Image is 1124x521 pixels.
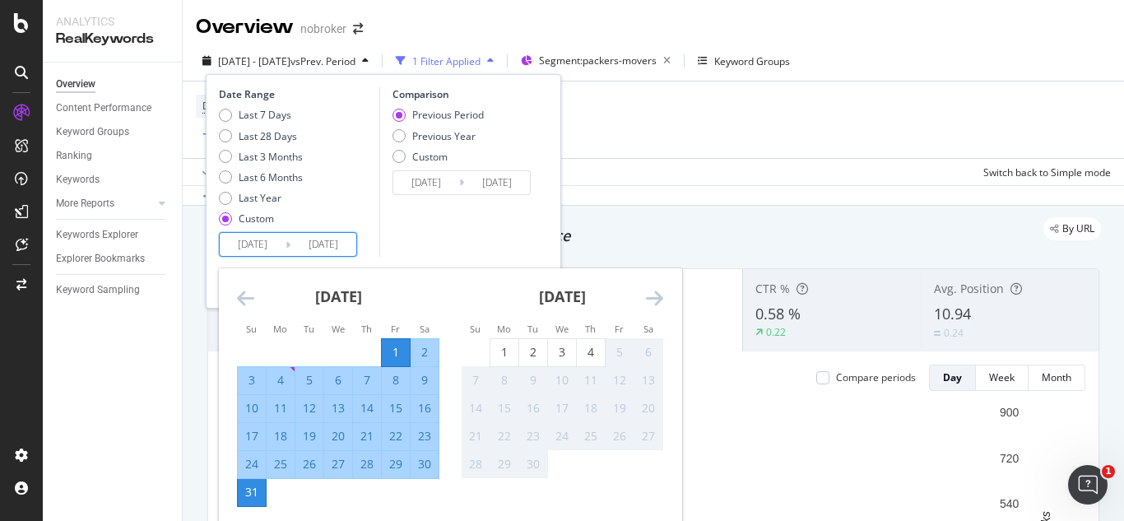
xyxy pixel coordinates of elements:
[382,428,410,444] div: 22
[392,108,484,122] div: Previous Period
[490,338,519,366] td: Choose Monday, September 1, 2025 as your check-out date. It’s available.
[324,456,352,472] div: 27
[464,171,530,194] input: End Date
[353,428,381,444] div: 21
[238,394,267,422] td: Selected. Sunday, August 10, 2025
[577,338,606,366] td: Choose Thursday, September 4, 2025 as your check-out date. It’s available.
[646,288,663,309] div: Move forward to switch to the next month.
[411,338,439,366] td: Selected. Saturday, August 2, 2025
[56,171,100,188] div: Keywords
[56,100,170,117] a: Content Performance
[1043,217,1101,240] div: legacy label
[462,456,490,472] div: 28
[412,150,448,164] div: Custom
[332,323,345,335] small: We
[519,400,547,416] div: 16
[539,53,657,67] span: Segment: packers-movers
[490,344,518,361] div: 1
[944,326,964,340] div: 0.24
[411,366,439,394] td: Selected. Saturday, August 9, 2025
[56,281,170,299] a: Keyword Sampling
[555,323,569,335] small: We
[56,226,170,244] a: Keywords Explorer
[393,171,459,194] input: Start Date
[929,365,976,391] button: Day
[295,450,324,478] td: Selected. Tuesday, August 26, 2025
[490,456,518,472] div: 29
[519,450,548,478] td: Not available. Tuesday, September 30, 2025
[577,422,606,450] td: Not available. Thursday, September 25, 2025
[490,428,518,444] div: 22
[382,394,411,422] td: Selected. Friday, August 15, 2025
[238,372,266,388] div: 3
[412,129,476,143] div: Previous Year
[295,400,323,416] div: 12
[290,54,355,68] span: vs Prev. Period
[238,428,266,444] div: 17
[300,21,346,37] div: nobroker
[219,87,375,101] div: Date Range
[462,394,490,422] td: Not available. Sunday, September 14, 2025
[56,171,170,188] a: Keywords
[267,456,295,472] div: 25
[462,372,490,388] div: 7
[353,394,382,422] td: Selected. Thursday, August 14, 2025
[239,212,274,226] div: Custom
[196,125,262,145] button: Add Filter
[1000,452,1019,465] text: 720
[237,288,254,309] div: Move backward to switch to the previous month.
[577,366,606,394] td: Not available. Thursday, September 11, 2025
[239,191,281,205] div: Last Year
[836,370,916,384] div: Compare periods
[239,129,297,143] div: Last 28 Days
[497,323,511,335] small: Mo
[392,87,536,101] div: Comparison
[462,428,490,444] div: 21
[56,250,170,267] a: Explorer Bookmarks
[56,281,140,299] div: Keyword Sampling
[267,428,295,444] div: 18
[304,323,314,335] small: Tu
[976,365,1029,391] button: Week
[577,372,605,388] div: 11
[943,370,962,384] div: Day
[462,400,490,416] div: 14
[606,394,634,422] td: Not available. Friday, September 19, 2025
[196,13,294,41] div: Overview
[56,100,151,117] div: Content Performance
[219,170,303,184] div: Last 6 Months
[324,428,352,444] div: 20
[615,323,624,335] small: Fr
[324,394,353,422] td: Selected. Wednesday, August 13, 2025
[606,422,634,450] td: Not available. Friday, September 26, 2025
[634,338,663,366] td: Not available. Saturday, September 6, 2025
[462,366,490,394] td: Not available. Sunday, September 7, 2025
[219,129,303,143] div: Last 28 Days
[934,331,941,336] img: Equal
[382,344,410,361] div: 1
[691,48,797,74] button: Keyword Groups
[295,366,324,394] td: Selected. Tuesday, August 5, 2025
[392,129,484,143] div: Previous Year
[1000,406,1019,419] text: 900
[56,76,170,93] a: Overview
[382,456,410,472] div: 29
[766,325,786,339] div: 0.22
[934,281,1004,296] span: Avg. Position
[56,226,138,244] div: Keywords Explorer
[382,422,411,450] td: Selected. Friday, August 22, 2025
[755,281,790,296] span: CTR %
[220,233,286,256] input: Start Date
[353,400,381,416] div: 14
[196,48,375,74] button: [DATE] - [DATE]vsPrev. Period
[267,366,295,394] td: Selected. Monday, August 4, 2025
[548,372,576,388] div: 10
[411,422,439,450] td: Selected. Saturday, August 23, 2025
[238,456,266,472] div: 24
[295,422,324,450] td: Selected. Tuesday, August 19, 2025
[267,422,295,450] td: Selected. Monday, August 18, 2025
[606,372,634,388] div: 12
[755,304,801,323] span: 0.58 %
[548,338,577,366] td: Choose Wednesday, September 3, 2025 as your check-out date. It’s available.
[577,344,605,361] div: 4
